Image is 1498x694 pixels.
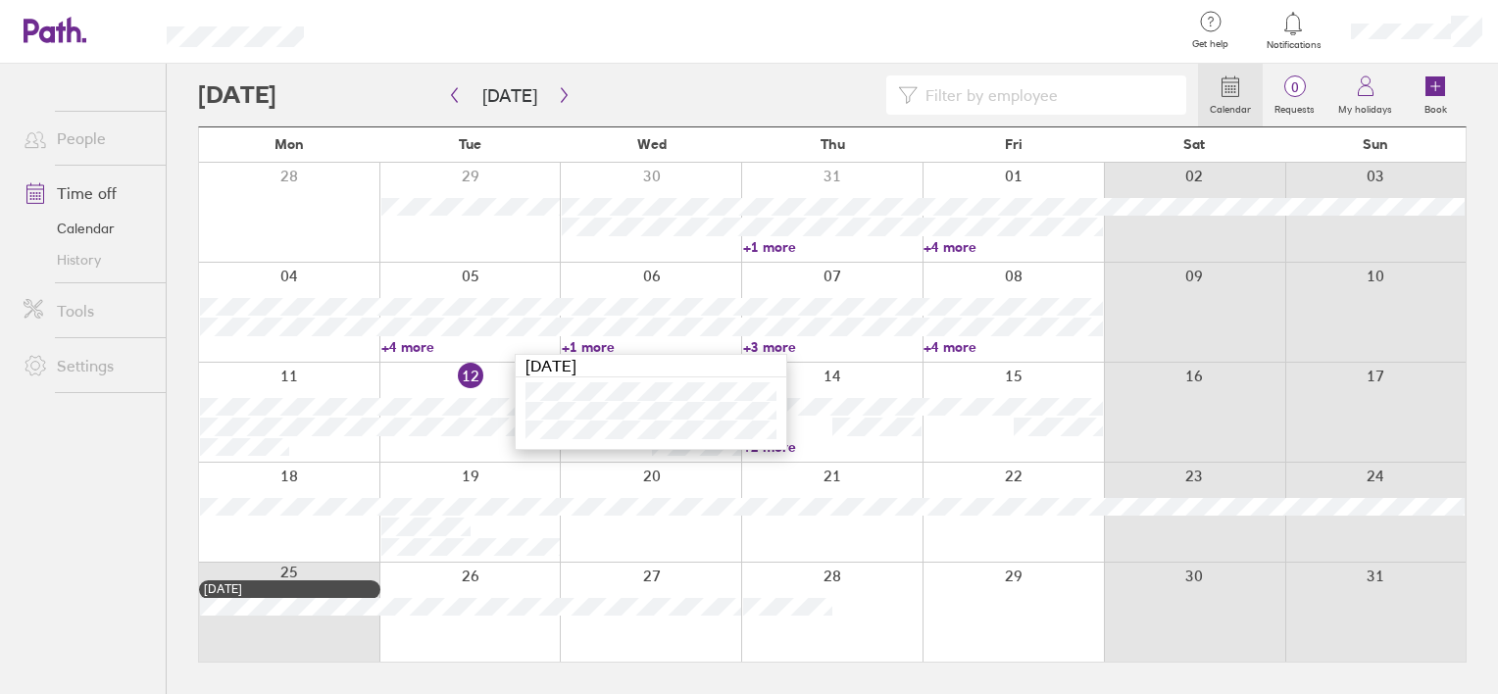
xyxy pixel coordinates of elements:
label: Calendar [1198,98,1263,116]
label: Requests [1263,98,1326,116]
span: Sun [1363,136,1388,152]
a: +1 more [562,338,741,356]
span: Thu [821,136,845,152]
a: +4 more [924,338,1103,356]
span: Wed [637,136,667,152]
a: Calendar [1198,64,1263,126]
div: [DATE] [516,355,786,377]
span: Fri [1005,136,1023,152]
a: Notifications [1262,10,1325,51]
a: +3 more [743,338,923,356]
span: Mon [275,136,304,152]
a: Tools [8,291,166,330]
a: Settings [8,346,166,385]
a: +1 more [743,238,923,256]
input: Filter by employee [918,76,1174,114]
span: Tue [459,136,481,152]
a: 0Requests [1263,64,1326,126]
button: [DATE] [467,79,553,112]
a: Book [1404,64,1467,126]
label: My holidays [1326,98,1404,116]
span: 0 [1263,79,1326,95]
a: +4 more [381,338,561,356]
a: People [8,119,166,158]
div: [DATE] [204,582,375,596]
a: +2 more [743,438,923,456]
span: Notifications [1262,39,1325,51]
span: Sat [1183,136,1205,152]
a: Calendar [8,213,166,244]
label: Book [1413,98,1459,116]
a: +4 more [924,238,1103,256]
a: History [8,244,166,275]
a: My holidays [1326,64,1404,126]
span: Get help [1178,38,1242,50]
a: Time off [8,173,166,213]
